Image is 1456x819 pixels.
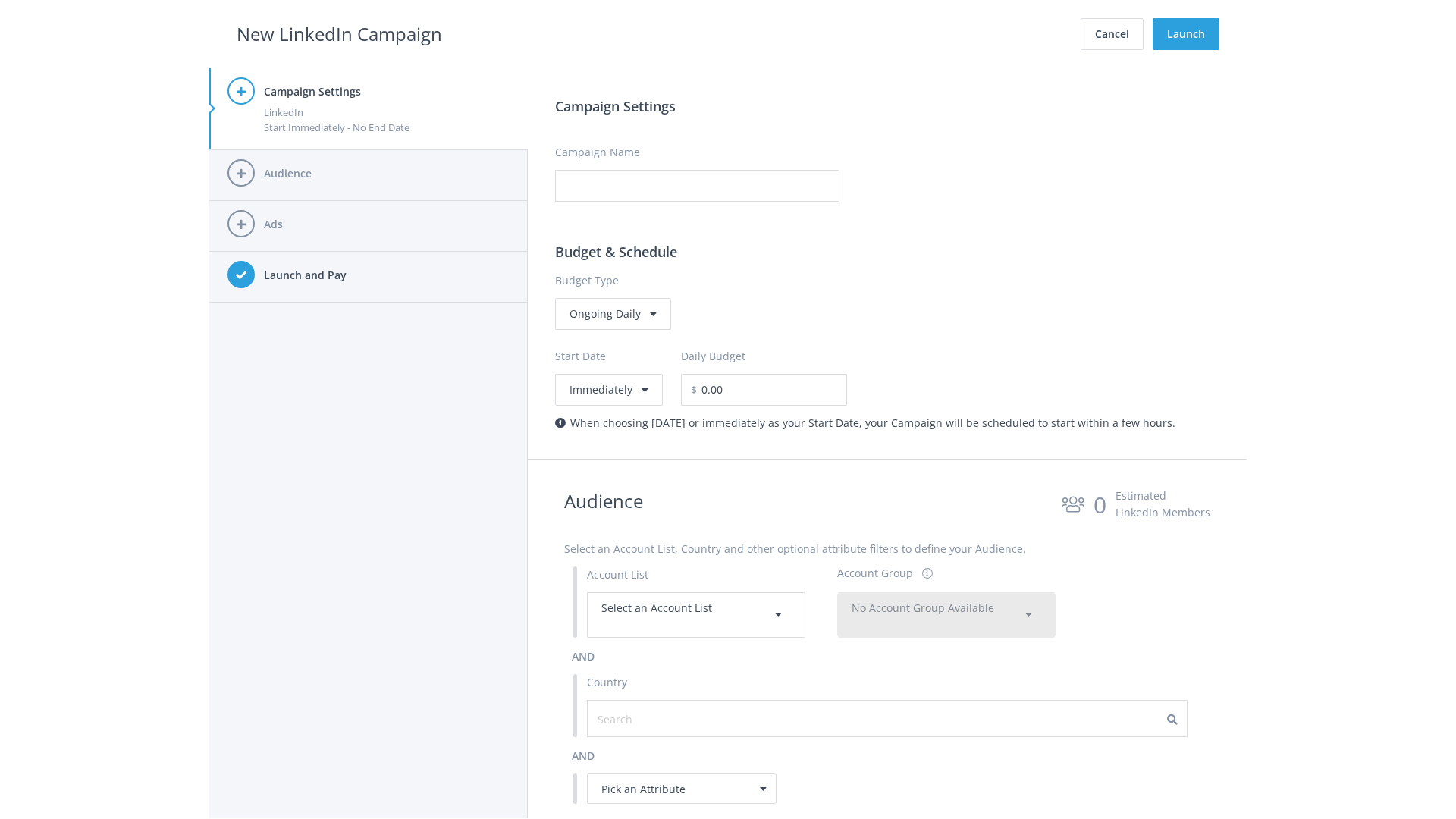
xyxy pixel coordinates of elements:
[237,20,442,49] h2: New LinkedIn Campaign
[587,773,777,804] div: Pick an Attribute
[564,541,1026,557] label: Select an Account List, Country and other optional attribute filters to define your Audience.
[1094,487,1106,522] div: 0
[587,566,648,583] label: Account List
[555,374,663,406] button: Immediately
[264,165,510,182] h4: Audience
[572,748,595,763] span: and
[587,674,627,691] label: Country
[555,348,681,365] label: Start Date
[555,272,1219,289] label: Budget Type
[837,565,913,582] div: Account Group
[1081,18,1144,50] button: Cancel
[555,298,671,330] div: Ongoing Daily
[852,600,1041,630] div: No Account Group Available
[555,144,640,161] label: Campaign Name
[555,96,1219,117] h3: Campaign Settings
[572,649,595,664] span: and
[1116,488,1210,521] div: Estimated LinkedIn Members
[601,601,712,615] span: Select an Account List
[564,487,643,522] h2: Audience
[598,711,733,727] input: Search
[852,601,994,615] span: No Account Group Available
[681,348,745,365] label: Daily Budget
[555,415,1219,431] div: When choosing [DATE] or immediately as your Start Date, your Campaign will be scheduled to start ...
[681,374,697,406] span: $
[264,216,510,233] h4: Ads
[264,120,510,135] div: Start Immediately - No End Date
[264,105,510,120] div: LinkedIn
[601,600,791,630] div: Select an Account List
[264,267,510,284] h4: Launch and Pay
[555,241,1219,262] h3: Budget & Schedule
[264,83,510,100] h4: Campaign Settings
[1153,18,1219,50] button: Launch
